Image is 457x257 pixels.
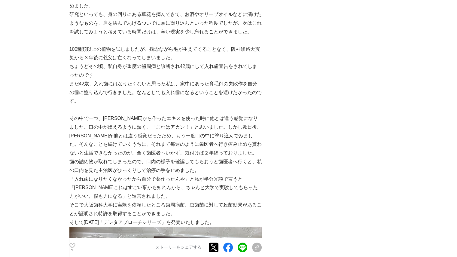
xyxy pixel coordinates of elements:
p: 研究といっても、身の回りにある草花を摘んできて、お酒やオリーブオイルなどに漬けたようなものを、肩を揉んであげるついでに頭に塗り込むといった程度でしたが、次はこれを試してみようと考えている時間だけ... [69,10,262,36]
p: まだ42歳、入れ歯にはなりたくないと思った私は、家中にあった育毛剤の失敗作を自分の歯に塗り込んで行きました。なんとしても入れ歯になるということを避けたかったのです。 [69,80,262,106]
p: ちょうどその頃、私自身が重度の歯周病と診断され42歳にして入れ歯宣告をされてしまったのです。 [69,62,262,80]
p: 100種類以上の植物を試しましたが、残念ながら毛が生えてくることなく、阪神淡路大震災から３年後に義父は亡くなってしまいました。 [69,45,262,63]
p: 「入れ歯になりたくなかったから自分で薬作ったんや」と私が半分冗談で言うと [69,175,262,184]
p: 「[PERSON_NAME]これはすごい事かも知れんから、ちゃんと大学で実験してもらった方がいい。僕も力になる」と進言されました。 [69,183,262,201]
p: ストーリーをシェアする [155,245,202,250]
p: 歯の詰め物が取れてしまったので、口内の様子を確認してもらおうと歯医者へ行くと、私の口内を見た主治医がびっくりして治療の手を止めました。 [69,158,262,175]
p: そこで大阪歯科大学に実験を依頼したところ歯周病菌、虫歯菌に対して殺菌効果があることが証明され特許を取得することができました。 [69,201,262,218]
p: そして[DATE]「デンタアプローチシリーズ」を発売いたしました。 [69,218,262,227]
p: 9 [69,249,75,252]
p: その中で一つ、[PERSON_NAME]から作ったエキスを使った時に他とは違う感覚になりました。口の中が燃えるように熱く、「これはアカン！」と思いました。しかし数日後、[PERSON_NAME]... [69,114,262,158]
